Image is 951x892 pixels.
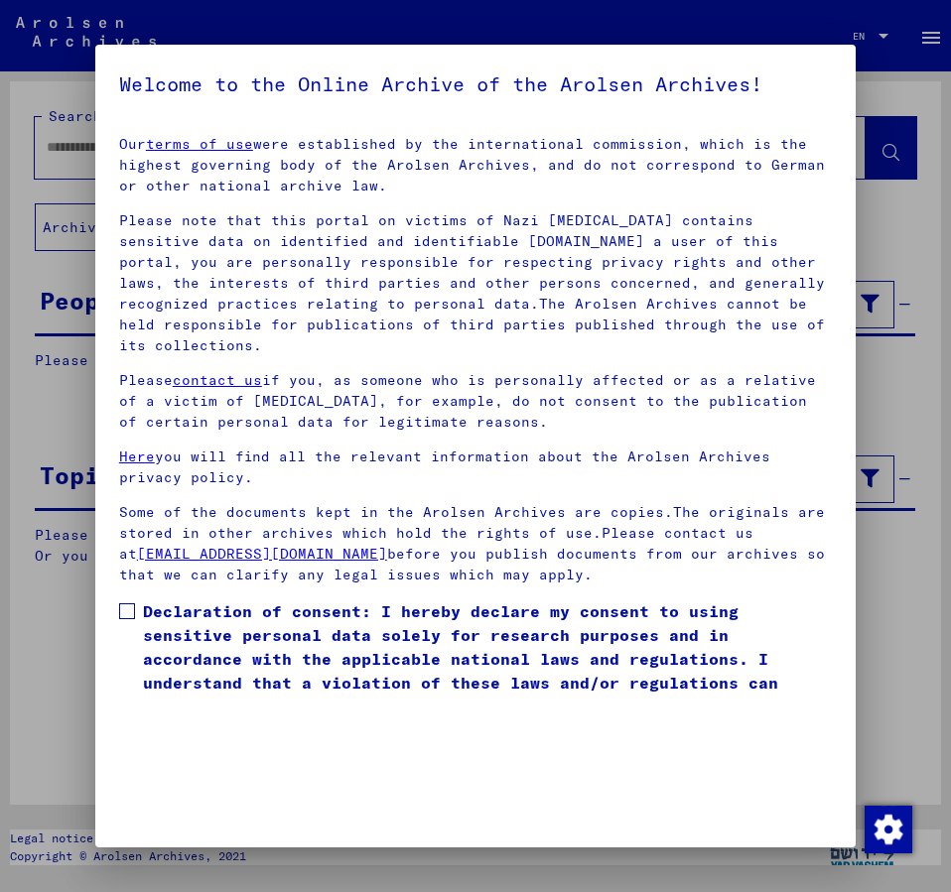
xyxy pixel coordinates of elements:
img: Change consent [865,806,912,853]
h5: Welcome to the Online Archive of the Arolsen Archives! [119,68,832,100]
a: terms of use [146,135,253,153]
p: Please if you, as someone who is personally affected or as a relative of a victim of [MEDICAL_DAT... [119,370,832,433]
div: Change consent [864,805,911,852]
span: Declaration of consent: I hereby declare my consent to using sensitive personal data solely for r... [143,599,832,718]
p: Our were established by the international commission, which is the highest governing body of the ... [119,134,832,196]
p: Some of the documents kept in the Arolsen Archives are copies.The originals are stored in other a... [119,502,832,585]
a: Here [119,447,155,465]
a: [EMAIL_ADDRESS][DOMAIN_NAME] [137,545,387,563]
p: you will find all the relevant information about the Arolsen Archives privacy policy. [119,446,832,488]
a: contact us [173,371,262,389]
p: Please note that this portal on victims of Nazi [MEDICAL_DATA] contains sensitive data on identif... [119,210,832,356]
